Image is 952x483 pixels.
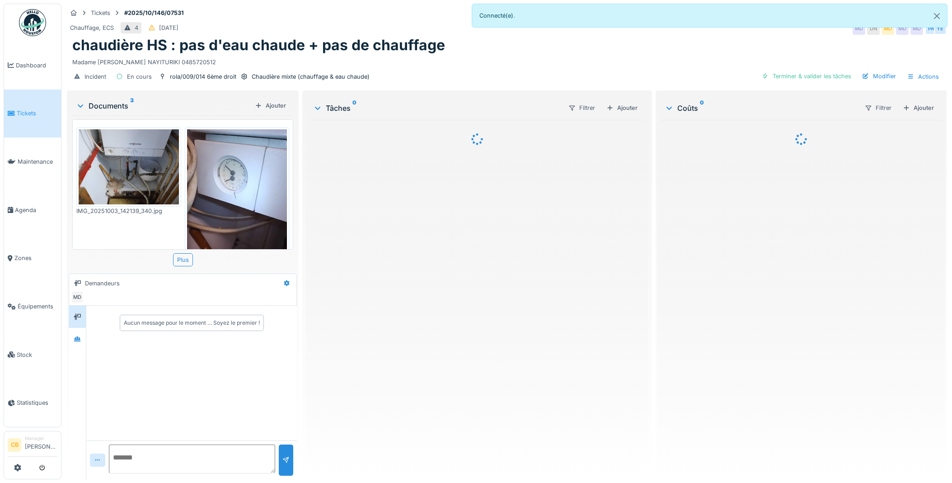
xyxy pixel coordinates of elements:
[472,4,948,28] div: Connecté(e).
[17,350,57,359] span: Stock
[19,9,46,36] img: Badge_color-CXgf-gQk.svg
[861,101,896,114] div: Filtrer
[564,101,599,114] div: Filtrer
[4,234,61,283] a: Zones
[25,435,57,455] li: [PERSON_NAME]
[76,207,181,215] div: IMG_20251003_142139_340.jpg
[15,206,57,214] span: Agenda
[8,438,21,452] li: CB
[4,331,61,379] a: Stock
[927,4,947,28] button: Close
[187,129,287,263] img: gij6btwyrz6qt1ufzb8quqxj1rek
[858,70,900,82] div: Modifier
[882,22,894,35] div: MD
[758,70,855,82] div: Terminer & valider les tâches
[896,22,909,35] div: MD
[79,129,179,204] img: 8kwm3fexk4qvz119kgtyixf9ryci
[18,157,57,166] span: Maintenance
[903,70,943,83] div: Actions
[910,22,923,35] div: MD
[17,398,57,407] span: Statistiques
[72,54,941,66] div: Madame [PERSON_NAME] NAYITURIKI 0485720512
[8,435,57,457] a: CB Manager[PERSON_NAME]
[867,22,880,35] div: DN
[352,103,356,114] sup: 0
[934,22,947,35] div: YE
[70,24,114,32] div: Chauffage, ECS
[853,22,865,35] div: MD
[18,302,57,311] span: Équipements
[121,9,188,17] strong: #2025/10/146/07531
[925,22,938,35] div: PA
[135,24,138,32] div: 4
[313,103,561,114] div: Tâches
[25,435,57,442] div: Manager
[85,279,120,288] div: Demandeurs
[4,41,61,90] a: Dashboard
[124,319,260,327] div: Aucun message pour le moment … Soyez le premier !
[16,61,57,70] span: Dashboard
[76,100,251,111] div: Documents
[84,72,106,81] div: Incident
[159,24,178,32] div: [DATE]
[14,254,57,262] span: Zones
[4,90,61,138] a: Tickets
[899,102,938,114] div: Ajouter
[91,9,110,17] div: Tickets
[130,100,134,111] sup: 3
[665,103,857,114] div: Coûts
[251,99,290,112] div: Ajouter
[71,291,84,303] div: MD
[252,72,370,81] div: Chaudière mixte (chauffage & eau chaude)
[4,379,61,427] a: Statistiques
[4,137,61,186] a: Maintenance
[17,109,57,118] span: Tickets
[700,103,704,114] sup: 0
[127,72,152,81] div: En cours
[603,102,641,114] div: Ajouter
[4,186,61,234] a: Agenda
[4,282,61,331] a: Équipements
[170,72,236,81] div: rola/009/014 6ème droit
[173,253,193,266] div: Plus
[72,37,445,54] h1: chaudière HS : pas d'eau chaude + pas de chauffage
